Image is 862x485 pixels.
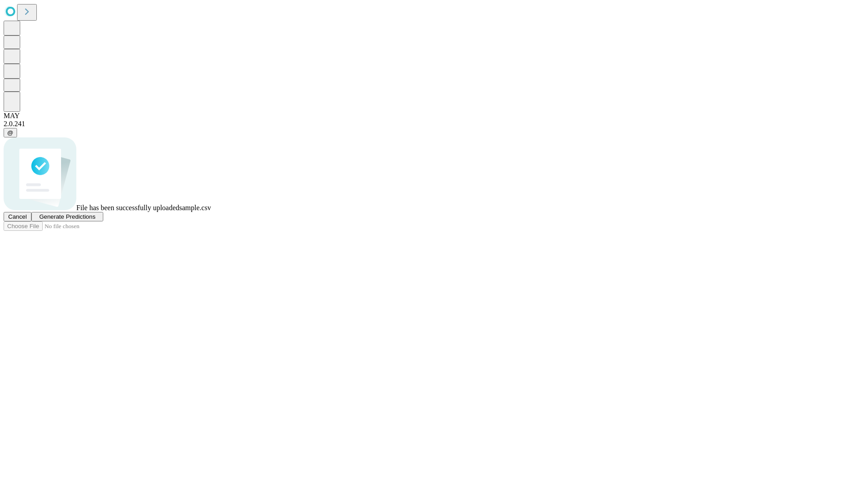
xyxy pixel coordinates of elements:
span: File has been successfully uploaded [76,204,179,212]
span: @ [7,129,13,136]
div: 2.0.241 [4,120,858,128]
button: Cancel [4,212,31,221]
span: sample.csv [179,204,211,212]
button: Generate Predictions [31,212,103,221]
button: @ [4,128,17,137]
span: Cancel [8,213,27,220]
div: MAY [4,112,858,120]
span: Generate Predictions [39,213,95,220]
